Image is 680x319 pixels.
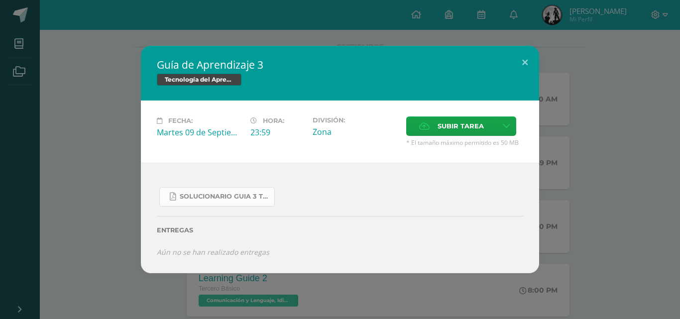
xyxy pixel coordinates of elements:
label: División: [313,116,398,124]
span: Tecnología del Aprendizaje y la Comunicación (TIC) [157,74,241,86]
span: Subir tarea [438,117,484,135]
span: SOLUCIONARIO GUIA 3 TKINTER PYTHON III BASICO PROBLEMAS INTERMEDIOS.pdf [180,193,269,201]
span: Hora: [263,117,284,124]
a: SOLUCIONARIO GUIA 3 TKINTER PYTHON III BASICO PROBLEMAS INTERMEDIOS.pdf [159,187,275,207]
label: Entregas [157,226,523,234]
i: Aún no se han realizado entregas [157,247,269,257]
span: Fecha: [168,117,193,124]
div: Zona [313,126,398,137]
div: 23:59 [250,127,305,138]
span: * El tamaño máximo permitido es 50 MB [406,138,523,147]
h2: Guía de Aprendizaje 3 [157,58,523,72]
button: Close (Esc) [511,46,539,80]
div: Martes 09 de Septiembre [157,127,242,138]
